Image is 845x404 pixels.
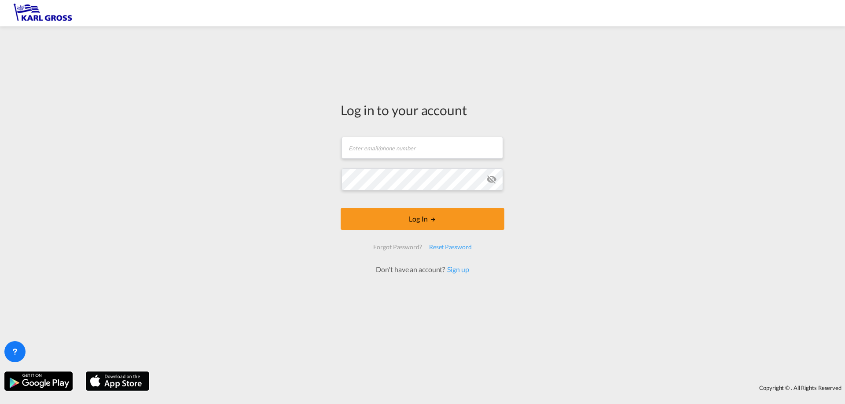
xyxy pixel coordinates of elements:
div: Forgot Password? [370,239,425,255]
md-icon: icon-eye-off [486,174,497,185]
div: Reset Password [426,239,475,255]
img: apple.png [85,371,150,392]
img: google.png [4,371,73,392]
div: Don't have an account? [366,265,478,274]
div: Log in to your account [341,101,504,119]
img: 3269c73066d711f095e541db4db89301.png [13,4,73,23]
div: Copyright © . All Rights Reserved [154,380,845,395]
input: Enter email/phone number [342,137,503,159]
button: LOGIN [341,208,504,230]
a: Sign up [445,265,469,273]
